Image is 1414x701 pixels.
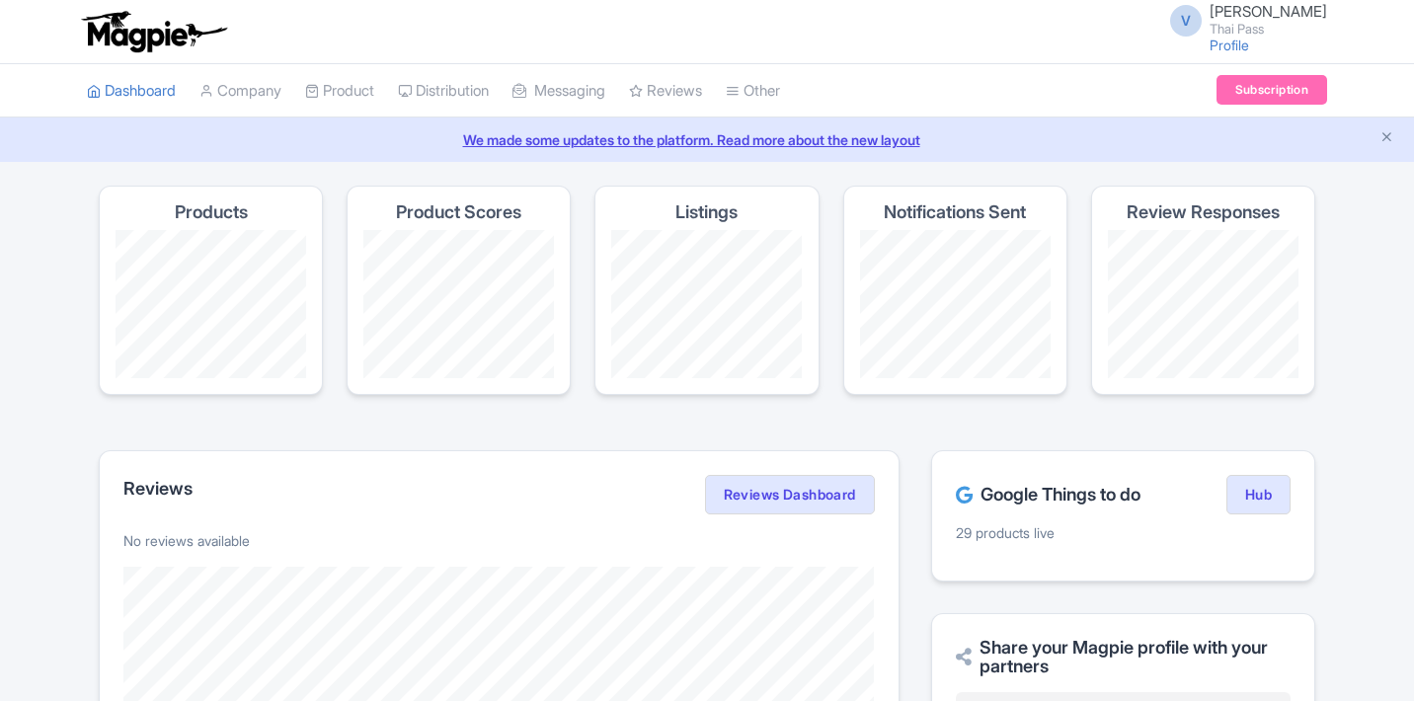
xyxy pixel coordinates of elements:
[1158,4,1327,36] a: V [PERSON_NAME] Thai Pass
[123,530,875,551] p: No reviews available
[956,485,1140,505] h2: Google Things to do
[1217,75,1327,105] a: Subscription
[726,64,780,118] a: Other
[956,638,1291,677] h2: Share your Magpie profile with your partners
[1127,202,1280,222] h4: Review Responses
[199,64,281,118] a: Company
[629,64,702,118] a: Reviews
[884,202,1026,222] h4: Notifications Sent
[87,64,176,118] a: Dashboard
[1210,37,1249,53] a: Profile
[956,522,1291,543] p: 29 products live
[1210,23,1327,36] small: Thai Pass
[77,10,230,53] img: logo-ab69f6fb50320c5b225c76a69d11143b.png
[1226,475,1291,514] a: Hub
[12,129,1402,150] a: We made some updates to the platform. Read more about the new layout
[705,475,875,514] a: Reviews Dashboard
[398,64,489,118] a: Distribution
[512,64,605,118] a: Messaging
[1210,2,1327,21] span: [PERSON_NAME]
[1379,127,1394,150] button: Close announcement
[123,479,193,499] h2: Reviews
[396,202,521,222] h4: Product Scores
[675,202,738,222] h4: Listings
[175,202,248,222] h4: Products
[305,64,374,118] a: Product
[1170,5,1202,37] span: V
